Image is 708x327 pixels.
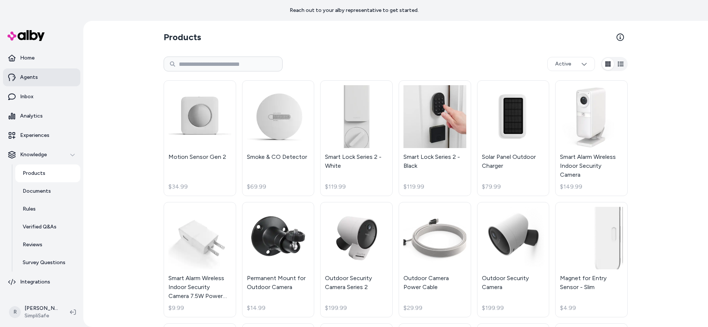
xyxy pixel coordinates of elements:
p: Rules [23,205,36,213]
a: Agents [3,68,80,86]
p: Products [23,170,45,177]
a: Smart Lock Series 2 - WhiteSmart Lock Series 2 - White$119.99 [320,80,393,196]
button: R[PERSON_NAME]SimpliSafe [4,300,64,324]
p: Agents [20,74,38,81]
span: R [9,306,21,318]
a: Rules [15,200,80,218]
a: Documents [15,182,80,200]
a: Smart Alarm Wireless Indoor Security CameraSmart Alarm Wireless Indoor Security Camera$149.99 [555,80,628,196]
p: Reach out to your alby representative to get started. [290,7,419,14]
span: SimpliSafe [25,312,58,320]
p: Analytics [20,112,43,120]
img: alby Logo [7,30,45,41]
a: Verified Q&As [15,218,80,236]
a: Survey Questions [15,254,80,272]
a: Inbox [3,88,80,106]
a: Reviews [15,236,80,254]
p: Survey Questions [23,259,65,266]
a: Analytics [3,107,80,125]
button: Active [547,57,595,71]
p: [PERSON_NAME] [25,305,58,312]
a: Solar Panel Outdoor ChargerSolar Panel Outdoor Charger$79.99 [477,80,550,196]
p: Knowledge [20,151,47,158]
h2: Products [164,31,201,43]
a: Smoke & CO DetectorSmoke & CO Detector$69.99 [242,80,315,196]
p: Experiences [20,132,49,139]
p: Reviews [23,241,42,249]
a: Smart Alarm Wireless Indoor Security Camera 7.5W Power AdapterSmart Alarm Wireless Indoor Securit... [164,202,236,318]
a: Home [3,49,80,67]
a: Experiences [3,126,80,144]
button: Knowledge [3,146,80,164]
p: Home [20,54,35,62]
a: Outdoor Security Camera Series 2Outdoor Security Camera Series 2$199.99 [320,202,393,318]
a: Magnet for Entry Sensor - SlimMagnet for Entry Sensor - Slim$4.99 [555,202,628,318]
a: Outdoor Security CameraOutdoor Security Camera$199.99 [477,202,550,318]
a: Motion Sensor Gen 2Motion Sensor Gen 2$34.99 [164,80,236,196]
a: Smart Lock Series 2 - BlackSmart Lock Series 2 - Black$119.99 [399,80,471,196]
p: Integrations [20,278,50,286]
a: Integrations [3,273,80,291]
p: Documents [23,187,51,195]
a: Products [15,164,80,182]
p: Inbox [20,93,33,100]
p: Verified Q&As [23,223,57,231]
a: Permanent Mount for Outdoor CameraPermanent Mount for Outdoor Camera$14.99 [242,202,315,318]
a: Outdoor Camera Power CableOutdoor Camera Power Cable$29.99 [399,202,471,318]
